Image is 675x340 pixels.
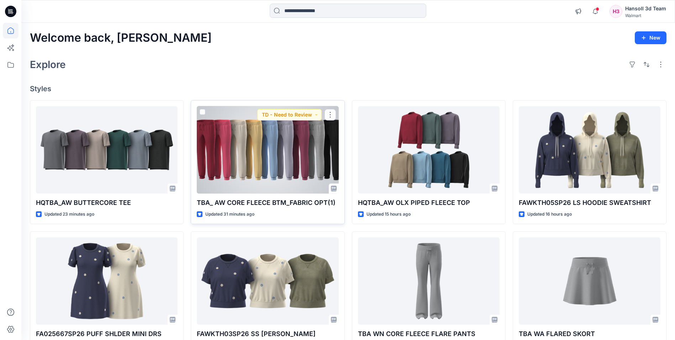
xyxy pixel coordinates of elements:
[36,237,178,325] a: FA025667SP26 PUFF SHLDER MINI DRS
[610,5,622,18] div: H3
[358,329,500,339] p: TBA WN CORE FLEECE FLARE PANTS
[30,59,66,70] h2: Explore
[358,237,500,325] a: TBA WN CORE FLEECE FLARE PANTS
[519,329,660,339] p: TBA WA FLARED SKORT
[205,211,254,218] p: Updated 31 minutes ago
[197,237,338,325] a: FAWKTH03SP26 SS RAGLAN SWEATSHIRT
[30,31,212,45] h2: Welcome back, [PERSON_NAME]
[197,106,338,194] a: TBA_ AW CORE FLEECE BTM_FABRIC OPT(1)
[625,13,666,18] div: Walmart
[358,106,500,194] a: HQTBA_AW OLX PIPED FLEECE TOP
[519,198,660,208] p: FAWKTH05SP26 LS HOODIE SWEATSHIRT
[519,106,660,194] a: FAWKTH05SP26 LS HOODIE SWEATSHIRT
[358,198,500,208] p: HQTBA_AW OLX PIPED FLEECE TOP
[197,198,338,208] p: TBA_ AW CORE FLEECE BTM_FABRIC OPT(1)
[527,211,572,218] p: Updated 16 hours ago
[36,329,178,339] p: FA025667SP26 PUFF SHLDER MINI DRS
[635,31,666,44] button: New
[197,329,338,339] p: FAWKTH03SP26 SS [PERSON_NAME]
[519,237,660,325] a: TBA WA FLARED SKORT
[36,198,178,208] p: HQTBA_AW BUTTERCORE TEE
[36,106,178,194] a: HQTBA_AW BUTTERCORE TEE
[625,4,666,13] div: Hansoll 3d Team
[44,211,94,218] p: Updated 23 minutes ago
[366,211,411,218] p: Updated 15 hours ago
[30,84,666,93] h4: Styles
